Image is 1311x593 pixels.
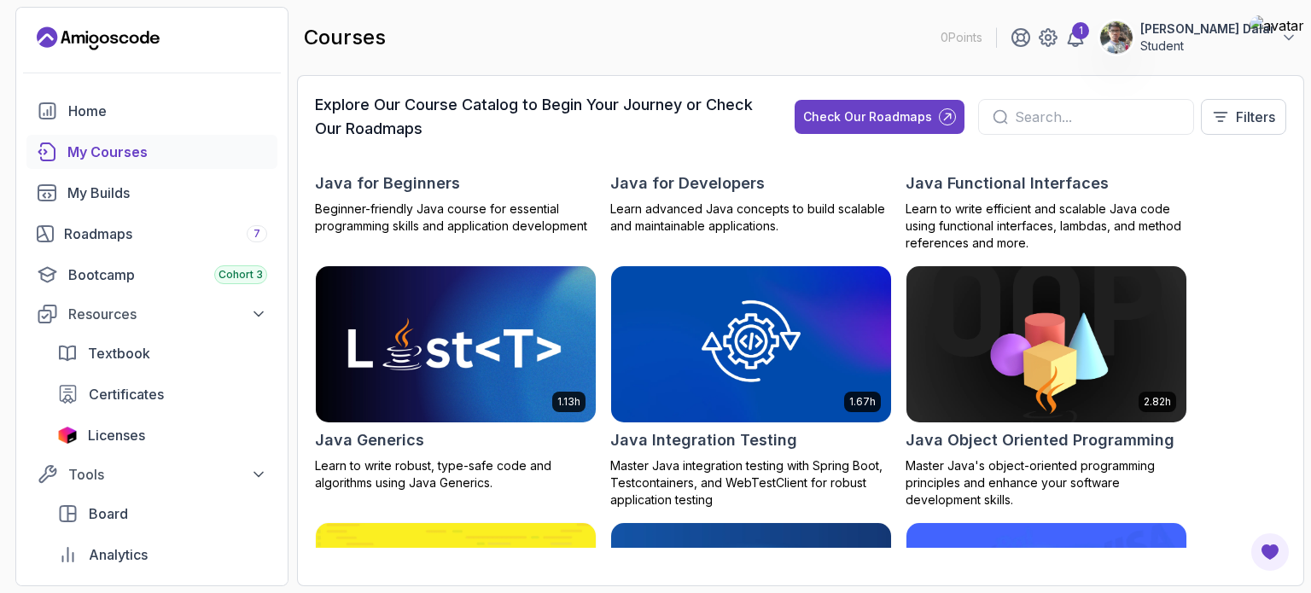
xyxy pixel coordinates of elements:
a: builds [26,176,277,210]
h2: Java Functional Interfaces [906,172,1109,195]
a: Java Generics card1.13hJava GenericsLearn to write robust, type-safe code and algorithms using Ja... [315,265,597,492]
h2: courses [304,24,386,51]
p: 1.67h [849,395,876,409]
img: user profile image [1100,21,1133,54]
p: 2.82h [1144,395,1171,409]
a: Java Integration Testing card1.67hJava Integration TestingMaster Java integration testing with Sp... [610,265,892,509]
h3: Explore Our Course Catalog to Begin Your Journey or Check Our Roadmaps [315,93,764,141]
p: Learn to write robust, type-safe code and algorithms using Java Generics. [315,457,597,491]
span: Analytics [89,544,148,565]
p: Learn to write efficient and scalable Java code using functional interfaces, lambdas, and method ... [906,201,1187,252]
a: bootcamp [26,258,277,292]
h2: Java Generics [315,428,424,452]
h2: Java for Beginners [315,172,460,195]
div: My Courses [67,142,267,162]
span: Textbook [88,343,150,363]
a: Landing page [37,25,160,52]
div: Tools [68,464,267,485]
p: Student [1140,38,1273,55]
h2: Java for Developers [610,172,765,195]
span: Certificates [89,384,164,404]
a: board [47,497,277,531]
div: 1 [1072,22,1089,39]
div: Bootcamp [68,265,267,285]
p: [PERSON_NAME] Dalai [1140,20,1273,38]
button: Tools [26,459,277,490]
p: 1.13h [557,395,580,409]
a: 1 [1065,27,1086,48]
img: Java Generics card [309,262,603,427]
img: Java Object Oriented Programming card [906,266,1186,423]
a: textbook [47,336,277,370]
a: roadmaps [26,217,277,251]
div: My Builds [67,183,267,203]
p: Learn advanced Java concepts to build scalable and maintainable applications. [610,201,892,235]
h2: Java Integration Testing [610,428,797,452]
div: Home [68,101,267,121]
div: Check Our Roadmaps [803,108,932,125]
a: home [26,94,277,128]
div: Resources [68,304,267,324]
button: Open Feedback Button [1250,532,1291,573]
span: Licenses [88,425,145,445]
p: Filters [1236,107,1275,127]
button: Check Our Roadmaps [795,100,964,134]
p: Master Java's object-oriented programming principles and enhance your software development skills. [906,457,1187,509]
h2: Java Object Oriented Programming [906,428,1174,452]
span: Cohort 3 [218,268,263,282]
button: Filters [1201,99,1286,135]
button: user profile image[PERSON_NAME] DalaiStudent [1099,20,1297,55]
a: licenses [47,418,277,452]
span: Board [89,503,128,524]
p: Master Java integration testing with Spring Boot, Testcontainers, and WebTestClient for robust ap... [610,457,892,509]
input: Search... [1015,107,1180,127]
img: avatar [1250,15,1304,36]
p: Beginner-friendly Java course for essential programming skills and application development [315,201,597,235]
img: jetbrains icon [57,427,78,444]
a: analytics [47,538,277,572]
span: 7 [253,227,260,241]
p: 0 Points [941,29,982,46]
a: courses [26,135,277,169]
img: Java Integration Testing card [611,266,891,423]
button: Resources [26,299,277,329]
a: Java Object Oriented Programming card2.82hJava Object Oriented ProgrammingMaster Java's object-or... [906,265,1187,509]
div: Roadmaps [64,224,267,244]
a: certificates [47,377,277,411]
